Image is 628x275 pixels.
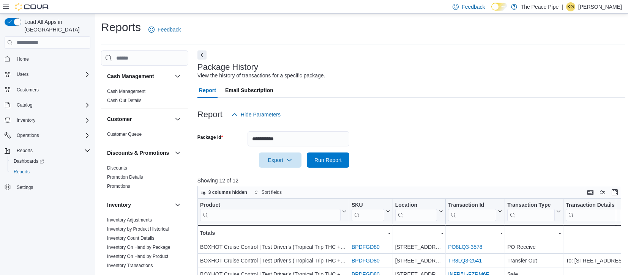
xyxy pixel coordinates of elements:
[2,115,93,126] button: Inventory
[158,26,181,33] span: Feedback
[352,244,380,250] a: BPDFGD80
[197,50,207,60] button: Next
[107,165,127,171] a: Discounts
[8,167,93,177] button: Reports
[566,2,575,11] div: Khushi Gajeeban
[200,202,347,221] button: Product
[395,202,437,221] div: Location
[101,163,188,194] div: Discounts & Promotions
[507,202,555,209] div: Transaction Type
[562,2,563,11] p: |
[14,158,44,164] span: Dashboards
[14,116,38,125] button: Inventory
[173,115,182,124] button: Customer
[14,70,90,79] span: Users
[17,132,39,138] span: Operations
[11,167,90,176] span: Reports
[200,242,347,251] div: BOXHOT Cruise Control | Test Driver's (Tropical Trip THC + CBD) 510 Thread Cartridge - Sativa 0.5g
[11,157,90,166] span: Dashboards
[507,202,555,221] div: Transaction Type
[173,200,182,209] button: Inventory
[200,228,347,237] div: Totals
[2,145,93,156] button: Reports
[107,72,154,80] h3: Cash Management
[14,183,36,192] a: Settings
[395,202,437,209] div: Location
[14,85,90,94] span: Customers
[17,148,33,154] span: Reports
[2,84,93,95] button: Customers
[107,253,168,259] span: Inventory On Hand by Product
[14,146,36,155] button: Reports
[352,202,390,221] button: SKU
[107,149,172,157] button: Discounts & Promotions
[107,72,172,80] button: Cash Management
[264,152,297,168] span: Export
[197,177,625,184] p: Showing 12 of 12
[2,53,93,64] button: Home
[507,242,561,251] div: PO Receive
[578,2,622,11] p: [PERSON_NAME]
[107,226,169,232] a: Inventory by Product Historical
[145,22,184,37] a: Feedback
[107,262,153,269] span: Inventory Transactions
[17,71,28,77] span: Users
[610,188,619,197] button: Enter fullscreen
[14,169,30,175] span: Reports
[14,101,35,110] button: Catalog
[229,107,284,122] button: Hide Parameters
[566,202,624,221] div: Transaction Details
[107,183,130,189] span: Promotions
[448,202,502,221] button: Transaction Id
[507,256,561,265] div: Transfer Out
[586,188,595,197] button: Keyboard shortcuts
[17,87,39,93] span: Customers
[352,228,390,237] div: -
[107,254,168,259] a: Inventory On Hand by Product
[352,202,384,209] div: SKU
[395,256,443,265] div: [STREET_ADDRESS]
[448,228,502,237] div: -
[107,115,132,123] h3: Customer
[198,188,250,197] button: 3 columns hidden
[8,156,93,167] a: Dashboards
[259,152,301,168] button: Export
[241,111,281,118] span: Hide Parameters
[14,116,90,125] span: Inventory
[14,131,90,140] span: Operations
[107,184,130,189] a: Promotions
[14,182,90,192] span: Settings
[2,69,93,80] button: Users
[598,188,607,197] button: Display options
[107,245,170,250] a: Inventory On Hand by Package
[199,83,216,98] span: Report
[17,184,33,190] span: Settings
[107,236,155,241] a: Inventory Count Details
[101,130,188,142] div: Customer
[107,174,143,180] a: Promotion Details
[566,202,624,209] div: Transaction Details
[21,18,90,33] span: Load All Apps in [GEOGRAPHIC_DATA]
[2,130,93,141] button: Operations
[173,72,182,81] button: Cash Management
[14,70,32,79] button: Users
[197,72,325,80] div: View the history of transactions for a specific package.
[208,189,247,195] span: 3 columns hidden
[491,3,507,11] input: Dark Mode
[107,201,131,209] h3: Inventory
[107,115,172,123] button: Customer
[307,152,349,168] button: Run Report
[101,87,188,108] div: Cash Management
[173,148,182,157] button: Discounts & Promotions
[200,202,341,209] div: Product
[107,165,127,171] span: Discounts
[197,134,223,140] label: Package Id
[507,202,561,221] button: Transaction Type
[107,217,152,223] a: Inventory Adjustments
[101,20,141,35] h1: Reports
[107,131,142,137] span: Customer Queue
[107,97,142,104] span: Cash Out Details
[11,167,33,176] a: Reports
[107,89,145,94] a: Cash Management
[395,242,443,251] div: [STREET_ADDRESS]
